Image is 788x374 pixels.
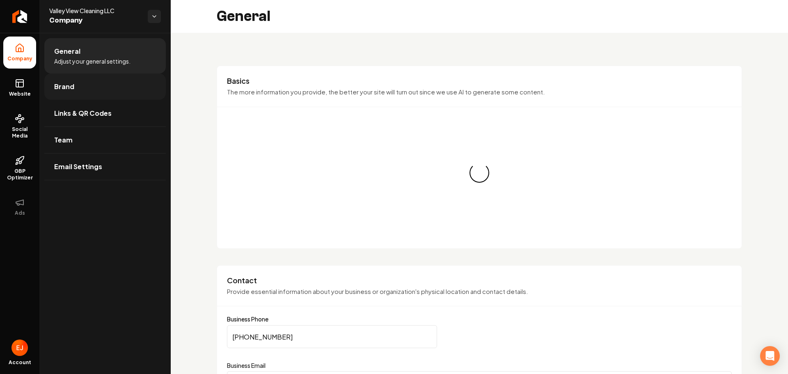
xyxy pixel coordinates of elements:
[217,8,270,25] h2: General
[11,340,28,356] button: Open user button
[54,162,102,172] span: Email Settings
[54,108,112,118] span: Links & QR Codes
[227,275,732,285] h3: Contact
[49,7,141,15] span: Valley View Cleaning LLC
[44,73,166,100] a: Brand
[4,55,36,62] span: Company
[54,82,74,92] span: Brand
[11,210,28,216] span: Ads
[6,91,34,97] span: Website
[44,127,166,153] a: Team
[9,359,31,366] span: Account
[3,149,36,188] a: GBP Optimizer
[3,168,36,181] span: GBP Optimizer
[227,76,732,86] h3: Basics
[44,154,166,180] a: Email Settings
[760,346,780,366] div: Open Intercom Messenger
[465,159,493,186] div: Loading
[12,10,27,23] img: Rebolt Logo
[54,46,80,56] span: General
[227,87,732,97] p: The more information you provide, the better your site will turn out since we use AI to generate ...
[44,100,166,126] a: Links & QR Codes
[3,126,36,139] span: Social Media
[49,15,141,26] span: Company
[227,316,732,322] label: Business Phone
[54,135,73,145] span: Team
[54,57,131,65] span: Adjust your general settings.
[227,361,732,369] label: Business Email
[3,72,36,104] a: Website
[227,287,732,296] p: Provide essential information about your business or organization's physical location and contact...
[3,191,36,223] button: Ads
[3,107,36,146] a: Social Media
[11,340,28,356] img: Eduard Joers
